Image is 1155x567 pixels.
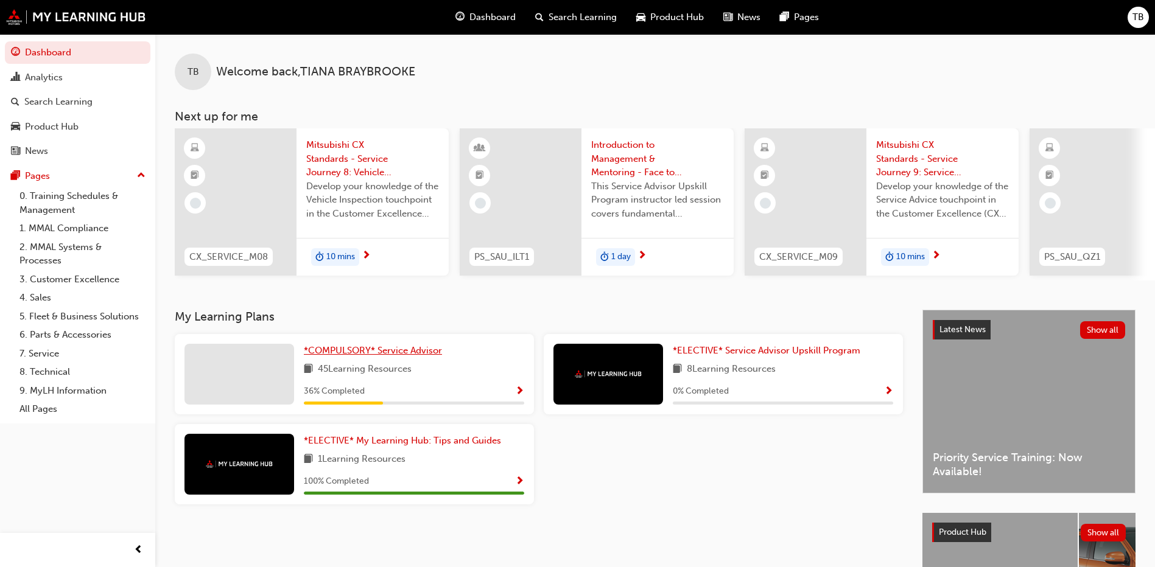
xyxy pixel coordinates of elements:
a: Latest NewsShow all [933,320,1125,339]
a: *ELECTIVE* Service Advisor Upskill Program [673,344,865,358]
a: Latest NewsShow allPriority Service Training: Now Available! [922,310,1136,493]
a: PS_SAU_ILT1Introduction to Management & Mentoring - Face to Face Instructor Led Training (Service... [460,128,734,276]
div: Search Learning [24,95,93,109]
span: This Service Advisor Upskill Program instructor led session covers fundamental management styles ... [591,179,724,221]
span: booktick-icon [760,168,769,184]
span: learningResourceType_ELEARNING-icon [191,141,199,156]
a: Search Learning [5,91,150,113]
img: mmal [575,370,642,378]
span: TB [188,65,199,79]
span: *ELECTIVE* My Learning Hub: Tips and Guides [304,435,501,446]
span: Develop your knowledge of the Vehicle Inspection touchpoint in the Customer Excellence (CX) Servi... [306,179,439,221]
span: Show Progress [884,386,893,397]
span: car-icon [11,122,20,133]
a: 4. Sales [15,288,150,307]
button: Pages [5,165,150,187]
a: car-iconProduct Hub [627,5,714,30]
button: Show Progress [515,474,524,489]
button: DashboardAnalyticsSearch LearningProduct HubNews [5,39,150,165]
div: Product Hub [25,120,79,134]
span: Dashboard [469,10,516,24]
a: 3. Customer Excellence [15,270,150,289]
a: guage-iconDashboard [446,5,525,30]
button: Show Progress [515,384,524,399]
span: 8 Learning Resources [687,362,776,377]
span: 0 % Completed [673,384,729,398]
a: Dashboard [5,41,150,64]
a: search-iconSearch Learning [525,5,627,30]
button: Show all [1081,524,1126,541]
h3: My Learning Plans [175,310,903,324]
span: search-icon [11,97,19,108]
a: Analytics [5,66,150,89]
span: search-icon [535,10,544,25]
a: *COMPULSORY* Service Advisor [304,344,447,358]
span: 45 Learning Resources [318,362,412,377]
span: 1 day [611,250,631,264]
a: CX_SERVICE_M08Mitsubishi CX Standards - Service Journey 8: Vehicle InspectionDevelop your knowled... [175,128,449,276]
span: Priority Service Training: Now Available! [933,451,1125,478]
span: prev-icon [134,543,143,558]
span: Show Progress [515,476,524,487]
button: Show Progress [884,384,893,399]
span: duration-icon [885,249,894,265]
span: Welcome back , TIANA BRAYBROOKE [216,65,415,79]
span: 100 % Completed [304,475,369,489]
div: Analytics [25,71,63,85]
span: PS_SAU_QZ1 [1044,250,1100,264]
span: car-icon [636,10,645,25]
span: 36 % Completed [304,384,365,398]
span: pages-icon [11,171,20,182]
a: news-iconNews [714,5,770,30]
span: learningRecordVerb_NONE-icon [1045,198,1056,209]
span: duration-icon [315,249,324,265]
span: learningRecordVerb_NONE-icon [190,198,201,209]
span: Product Hub [939,527,986,537]
a: 5. Fleet & Business Solutions [15,307,150,326]
span: pages-icon [780,10,789,25]
img: mmal [6,9,146,25]
span: news-icon [11,146,20,157]
span: Mitsubishi CX Standards - Service Journey 8: Vehicle Inspection [306,138,439,179]
span: 10 mins [896,250,925,264]
span: learningRecordVerb_NONE-icon [760,198,771,209]
span: booktick-icon [476,168,484,184]
span: Product Hub [650,10,704,24]
span: *ELECTIVE* Service Advisor Upskill Program [673,345,860,356]
h3: Next up for me [155,110,1155,123]
a: pages-iconPages [770,5,829,30]
span: book-icon [304,452,313,467]
div: Pages [25,169,50,183]
a: 9. MyLH Information [15,381,150,400]
span: book-icon [673,362,682,377]
span: booktick-icon [1045,168,1054,184]
span: booktick-icon [191,168,199,184]
span: next-icon [637,251,647,262]
img: mmal [206,460,273,468]
span: news-icon [723,10,732,25]
span: TB [1132,10,1144,24]
span: PS_SAU_ILT1 [474,250,529,264]
span: guage-icon [455,10,465,25]
span: 1 Learning Resources [318,452,405,467]
span: next-icon [932,251,941,262]
a: *ELECTIVE* My Learning Hub: Tips and Guides [304,434,506,448]
span: CX_SERVICE_M09 [759,250,838,264]
a: Product Hub [5,116,150,138]
a: 0. Training Schedules & Management [15,187,150,219]
button: Show all [1080,321,1126,339]
span: 10 mins [326,250,355,264]
span: Pages [794,10,819,24]
span: book-icon [304,362,313,377]
span: guage-icon [11,47,20,58]
span: Search Learning [549,10,617,24]
span: CX_SERVICE_M08 [189,250,268,264]
span: Latest News [939,324,986,335]
span: duration-icon [600,249,609,265]
span: chart-icon [11,72,20,83]
span: up-icon [137,168,146,184]
span: next-icon [362,251,371,262]
a: 1. MMAL Compliance [15,219,150,238]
